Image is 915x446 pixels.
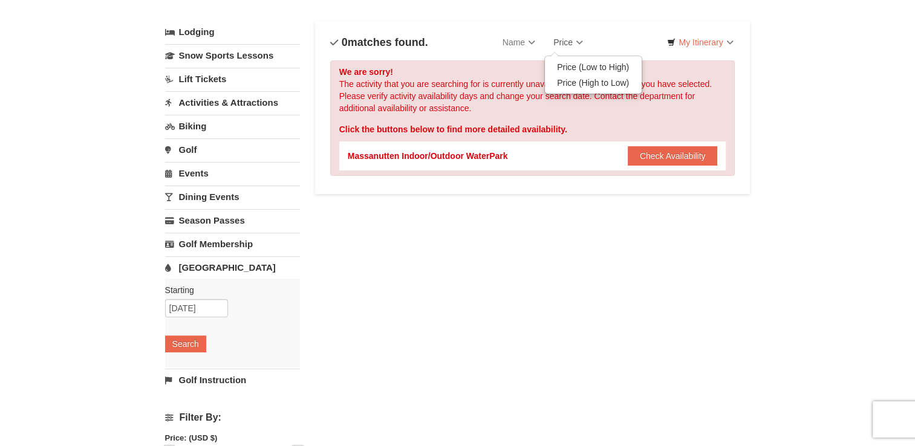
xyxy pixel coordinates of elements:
[165,186,300,208] a: Dining Events
[165,91,300,114] a: Activities & Attractions
[628,146,718,166] button: Check Availability
[165,369,300,391] a: Golf Instruction
[165,433,218,442] strong: Price: (USD $)
[165,115,300,137] a: Biking
[659,33,741,51] a: My Itinerary
[342,36,348,48] span: 0
[165,44,300,66] a: Snow Sports Lessons
[165,284,291,296] label: Starting
[165,256,300,279] a: [GEOGRAPHIC_DATA]
[165,138,300,161] a: Golf
[544,30,592,54] a: Price
[330,60,735,176] div: The activity that you are searching for is currently unavailable online for the date you have sel...
[165,21,300,43] a: Lodging
[545,59,642,75] a: Price (Low to High)
[165,233,300,255] a: Golf Membership
[339,123,726,135] div: Click the buttons below to find more detailed availability.
[330,36,428,48] h4: matches found.
[165,335,206,352] button: Search
[348,150,508,162] div: Massanutten Indoor/Outdoor WaterPark
[165,162,300,184] a: Events
[493,30,544,54] a: Name
[165,209,300,231] a: Season Passes
[545,75,642,91] a: Price (High to Low)
[165,68,300,90] a: Lift Tickets
[339,67,393,77] strong: We are sorry!
[165,412,300,423] h4: Filter By:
